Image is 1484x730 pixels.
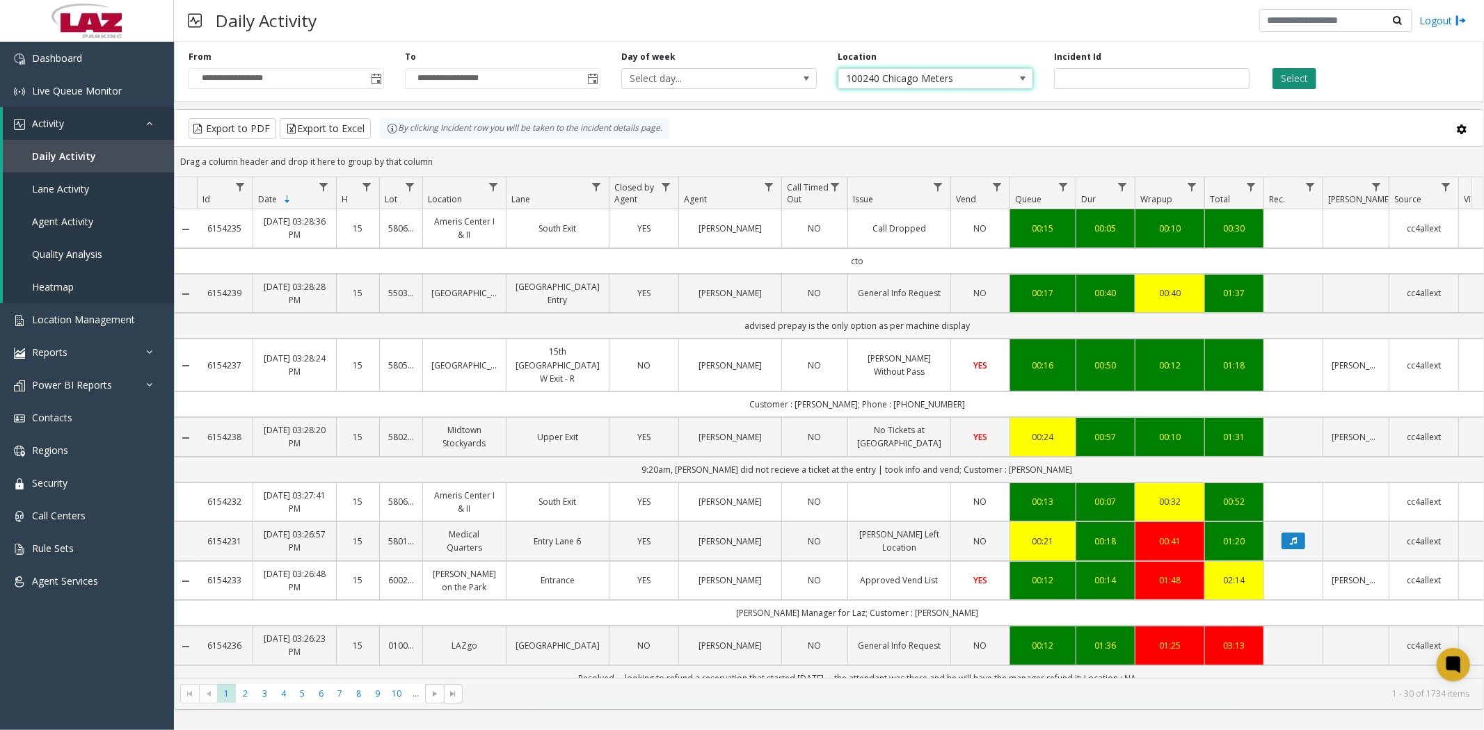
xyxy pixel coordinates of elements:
[32,411,72,424] span: Contacts
[618,222,670,235] a: YES
[1398,639,1450,652] a: cc4allext
[1394,193,1421,205] span: Source
[974,640,987,651] span: NO
[973,359,987,371] span: YES
[1085,495,1126,508] a: 00:07
[1210,193,1230,205] span: Total
[956,193,976,205] span: Vend
[3,238,174,270] a: Quality Analysis
[1213,495,1255,508] a: 00:52
[1398,535,1450,548] a: cc4allext
[1272,68,1316,89] button: Select
[345,574,371,587] a: 15
[853,193,873,205] span: Issue
[345,495,371,508] a: 15
[1213,222,1255,235] div: 00:30
[1332,574,1380,587] a: [PERSON_NAME]
[515,535,600,548] a: Entry Lane 6
[838,51,877,63] label: Location
[406,684,425,703] span: Page 11
[618,359,670,372] a: NO
[293,684,312,703] span: Page 5
[425,684,444,704] span: Go to the next page
[515,574,600,587] a: Entrance
[856,528,942,554] a: [PERSON_NAME] Left Location
[1242,177,1261,196] a: Total Filter Menu
[262,280,328,307] a: [DATE] 03:28:28 PM
[687,574,773,587] a: [PERSON_NAME]
[32,542,74,555] span: Rule Sets
[205,535,244,548] a: 6154231
[618,430,670,444] a: YES
[388,359,414,372] a: 580571
[405,51,416,63] label: To
[431,528,497,554] a: Medical Quarters
[345,286,371,300] a: 15
[14,348,25,359] img: 'icon'
[1019,222,1067,235] a: 00:15
[1085,574,1126,587] div: 00:14
[14,446,25,457] img: 'icon'
[258,193,277,205] span: Date
[1019,574,1067,587] a: 00:12
[1081,193,1096,205] span: Dur
[32,574,98,587] span: Agent Services
[1332,430,1380,444] a: [PERSON_NAME]
[1398,222,1450,235] a: cc4allext
[790,535,839,548] a: NO
[974,535,987,547] span: NO
[448,688,459,699] span: Go to the last page
[431,567,497,594] a: [PERSON_NAME] on the Park
[484,177,503,196] a: Location Filter Menu
[431,423,497,450] a: Midtown Stockyards
[1183,177,1202,196] a: Wrapup Filter Menu
[1144,639,1196,652] a: 01:25
[959,574,1001,587] a: YES
[175,576,197,587] a: Collapse Details
[621,51,676,63] label: Day of week
[14,544,25,555] img: 'icon'
[1019,639,1067,652] div: 00:12
[1085,535,1126,548] div: 00:18
[1019,359,1067,372] div: 00:16
[14,119,25,130] img: 'icon'
[637,287,651,299] span: YES
[1213,286,1255,300] div: 01:37
[189,51,212,63] label: From
[349,684,368,703] span: Page 8
[32,51,82,65] span: Dashboard
[1144,222,1196,235] div: 00:10
[1140,193,1172,205] span: Wrapup
[1019,535,1067,548] a: 00:21
[175,149,1483,174] div: Drag a column header and drop it here to group by that column
[175,224,197,235] a: Collapse Details
[312,684,330,703] span: Page 6
[175,641,197,652] a: Collapse Details
[388,495,414,508] a: 580646
[428,193,462,205] span: Location
[205,574,244,587] a: 6154233
[32,84,122,97] span: Live Queue Monitor
[959,495,1001,508] a: NO
[856,222,942,235] a: Call Dropped
[380,118,669,139] div: By clicking Incident row you will be taken to the incident details page.
[1015,193,1042,205] span: Queue
[14,380,25,391] img: 'icon'
[1144,286,1196,300] div: 00:40
[368,69,383,88] span: Toggle popup
[1213,535,1255,548] a: 01:20
[515,639,600,652] a: [GEOGRAPHIC_DATA]
[32,280,74,293] span: Heatmap
[1144,574,1196,587] a: 01:48
[32,182,89,195] span: Lane Activity
[1019,430,1067,444] a: 00:24
[622,69,777,88] span: Select day...
[1144,495,1196,508] div: 00:32
[790,639,839,652] a: NO
[1144,535,1196,548] a: 00:41
[614,181,654,205] span: Closed by Agent
[262,215,328,241] a: [DATE] 03:28:36 PM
